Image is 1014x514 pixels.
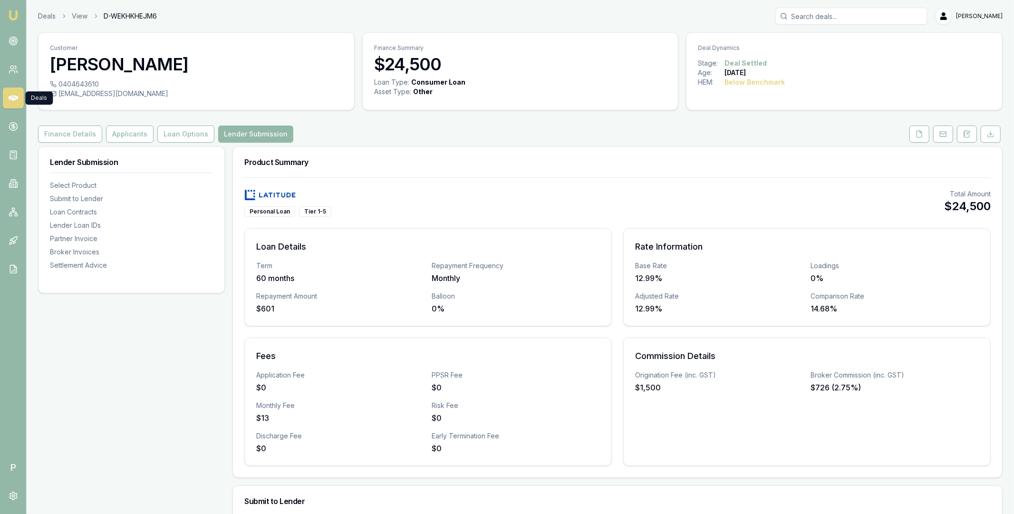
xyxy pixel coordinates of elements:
[374,44,667,52] p: Finance Summary
[256,272,425,284] div: 60 months
[432,272,600,284] div: Monthly
[698,58,724,68] div: Stage:
[38,11,56,21] a: Deals
[432,303,600,314] div: 0%
[724,58,767,68] div: Deal Settled
[256,382,425,393] div: $0
[256,240,600,253] h3: Loan Details
[811,303,979,314] div: 14.68%
[244,497,991,505] h3: Submit to Lender
[944,199,991,214] div: $24,500
[635,349,979,363] h3: Commission Details
[635,303,803,314] div: 12.99%
[104,11,157,21] span: D-WEKHKHEJM6
[698,44,991,52] p: Deal Dynamics
[256,303,425,314] div: $601
[811,261,979,271] div: Loadings
[698,78,724,87] div: HEM:
[432,261,600,271] div: Repayment Frequency
[432,431,600,441] div: Early Termination Fee
[432,401,600,410] div: Risk Fee
[256,291,425,301] div: Repayment Amount
[157,126,214,143] button: Loan Options
[38,126,104,143] a: Finance Details
[432,382,600,393] div: $0
[635,240,979,253] h3: Rate Information
[72,11,87,21] a: View
[155,126,216,143] a: Loan Options
[374,55,667,74] h3: $24,500
[811,291,979,301] div: Comparison Rate
[50,44,343,52] p: Customer
[698,68,724,78] div: Age:
[50,247,213,257] div: Broker Invoices
[244,189,296,201] img: Latitude
[8,10,19,21] img: emu-icon-u.png
[25,91,53,105] div: Deals
[106,126,154,143] button: Applicants
[50,261,213,270] div: Settlement Advice
[50,79,343,89] div: 0404643610
[374,78,409,87] div: Loan Type:
[38,126,102,143] button: Finance Details
[256,370,425,380] div: Application Fee
[432,291,600,301] div: Balloon
[50,89,343,98] div: [EMAIL_ADDRESS][DOMAIN_NAME]
[413,87,433,97] div: Other
[432,412,600,424] div: $0
[811,370,979,380] div: Broker Commission (inc. GST)
[432,370,600,380] div: PPSR Fee
[635,382,803,393] div: $1,500
[256,443,425,454] div: $0
[256,431,425,441] div: Discharge Fee
[374,87,411,97] div: Asset Type :
[256,412,425,424] div: $13
[775,8,927,25] input: Search deals
[216,126,295,143] a: Lender Submission
[50,55,343,74] h3: [PERSON_NAME]
[811,382,979,393] div: $726 (2.75%)
[3,457,24,478] span: P
[635,291,803,301] div: Adjusted Rate
[244,158,991,166] h3: Product Summary
[635,272,803,284] div: 12.99%
[50,207,213,217] div: Loan Contracts
[244,206,295,217] div: Personal Loan
[50,181,213,190] div: Select Product
[944,189,991,199] div: Total Amount
[50,234,213,243] div: Partner Invoice
[256,261,425,271] div: Term
[635,261,803,271] div: Base Rate
[956,12,1003,20] span: [PERSON_NAME]
[50,158,213,166] h3: Lender Submission
[432,443,600,454] div: $0
[724,78,785,87] div: Below Benchmark
[50,221,213,230] div: Lender Loan IDs
[50,194,213,204] div: Submit to Lender
[299,206,331,217] div: Tier 1-5
[218,126,293,143] button: Lender Submission
[256,349,600,363] h3: Fees
[104,126,155,143] a: Applicants
[256,401,425,410] div: Monthly Fee
[724,68,746,78] div: [DATE]
[38,11,157,21] nav: breadcrumb
[635,370,803,380] div: Origination Fee (inc. GST)
[811,272,979,284] div: 0%
[411,78,465,87] div: Consumer Loan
